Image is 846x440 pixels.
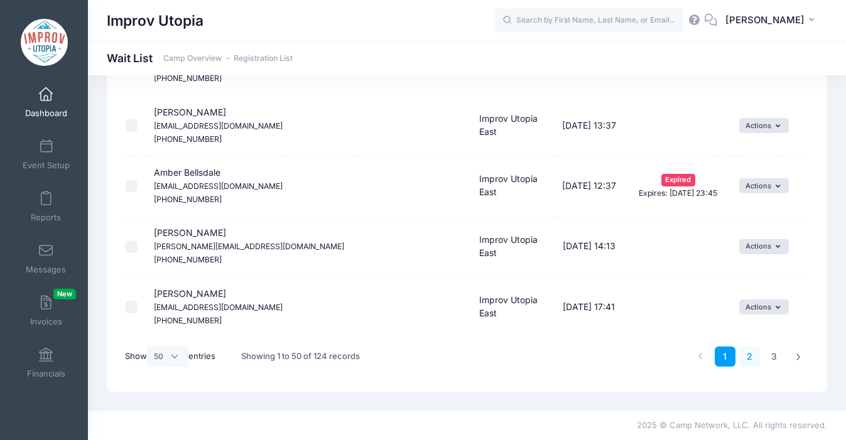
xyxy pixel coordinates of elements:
[555,156,624,217] td: [DATE] 12:37
[154,255,222,264] small: [PHONE_NUMBER]
[31,212,61,223] span: Reports
[26,264,66,275] span: Messages
[764,346,784,367] a: 3
[16,185,76,228] a: Reports
[739,178,789,193] button: Actions
[717,6,827,35] button: [PERSON_NAME]
[639,188,717,198] small: Expires: [DATE] 23:45
[154,195,222,204] small: [PHONE_NUMBER]
[154,121,283,131] small: [EMAIL_ADDRESS][DOMAIN_NAME]
[725,13,805,27] span: [PERSON_NAME]
[16,132,76,176] a: Event Setup
[154,316,222,325] small: [PHONE_NUMBER]
[637,420,827,430] span: 2025 © Camp Network, LLC. All rights reserved.
[154,167,283,204] span: Amber Bellsdale
[16,237,76,281] a: Messages
[21,19,68,66] img: Improv Utopia
[715,346,735,367] a: 1
[16,289,76,333] a: InvoicesNew
[154,303,283,312] small: [EMAIL_ADDRESS][DOMAIN_NAME]
[107,6,203,35] h1: Improv Utopia
[154,288,283,325] span: [PERSON_NAME]
[23,160,70,171] span: Event Setup
[107,51,293,65] h1: Wait List
[53,289,76,299] span: New
[25,108,67,119] span: Dashboard
[555,217,624,277] td: [DATE] 14:13
[555,95,624,156] td: [DATE] 13:37
[495,8,683,33] input: Search by First Name, Last Name, or Email...
[234,54,293,63] a: Registration List
[474,156,555,217] td: Improv Utopia East
[27,368,65,379] span: Financials
[154,242,344,251] small: [PERSON_NAME][EMAIL_ADDRESS][DOMAIN_NAME]
[474,217,555,277] td: Improv Utopia East
[147,346,188,367] select: Showentries
[474,95,555,156] td: Improv Utopia East
[474,277,555,336] td: Improv Utopia East
[739,118,789,133] button: Actions
[154,107,283,144] span: [PERSON_NAME]
[154,181,283,191] small: [EMAIL_ADDRESS][DOMAIN_NAME]
[125,346,215,367] label: Show entries
[16,80,76,124] a: Dashboard
[661,174,695,186] span: Expired
[154,227,344,264] span: [PERSON_NAME]
[241,342,360,371] div: Showing 1 to 50 of 124 records
[163,54,222,63] a: Camp Overview
[154,134,222,144] small: [PHONE_NUMBER]
[739,346,760,367] a: 2
[555,277,624,336] td: [DATE] 17:41
[739,299,789,314] button: Actions
[154,73,222,83] small: [PHONE_NUMBER]
[739,239,789,254] button: Actions
[16,341,76,385] a: Financials
[30,316,62,327] span: Invoices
